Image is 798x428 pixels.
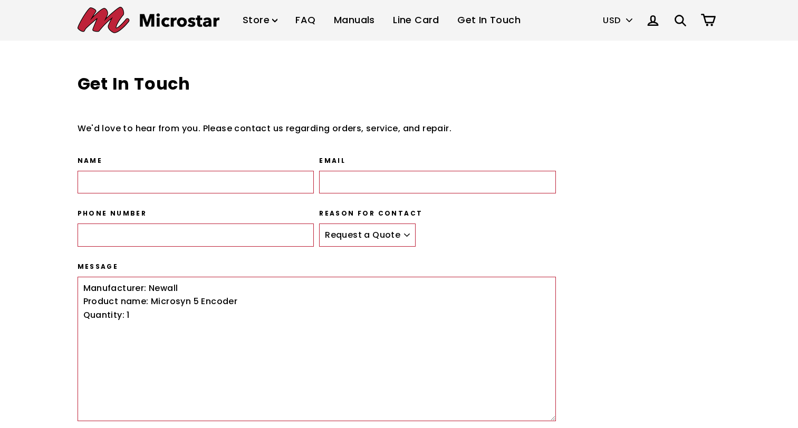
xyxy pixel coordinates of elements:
[78,157,314,166] label: Name
[78,209,314,218] label: Phone number
[78,72,556,96] h1: Get In Touch
[235,5,528,36] ul: Primary
[287,5,323,36] a: FAQ
[319,209,556,218] label: Reason for contact
[385,5,447,36] a: Line Card
[78,7,219,33] img: Microstar Electronics
[326,5,383,36] a: Manuals
[235,5,285,36] a: Store
[319,157,556,166] label: Email
[449,5,528,36] a: Get In Touch
[78,122,556,135] div: We'd love to hear from you. Please contact us regarding orders, service, and repair.
[78,262,556,271] label: Message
